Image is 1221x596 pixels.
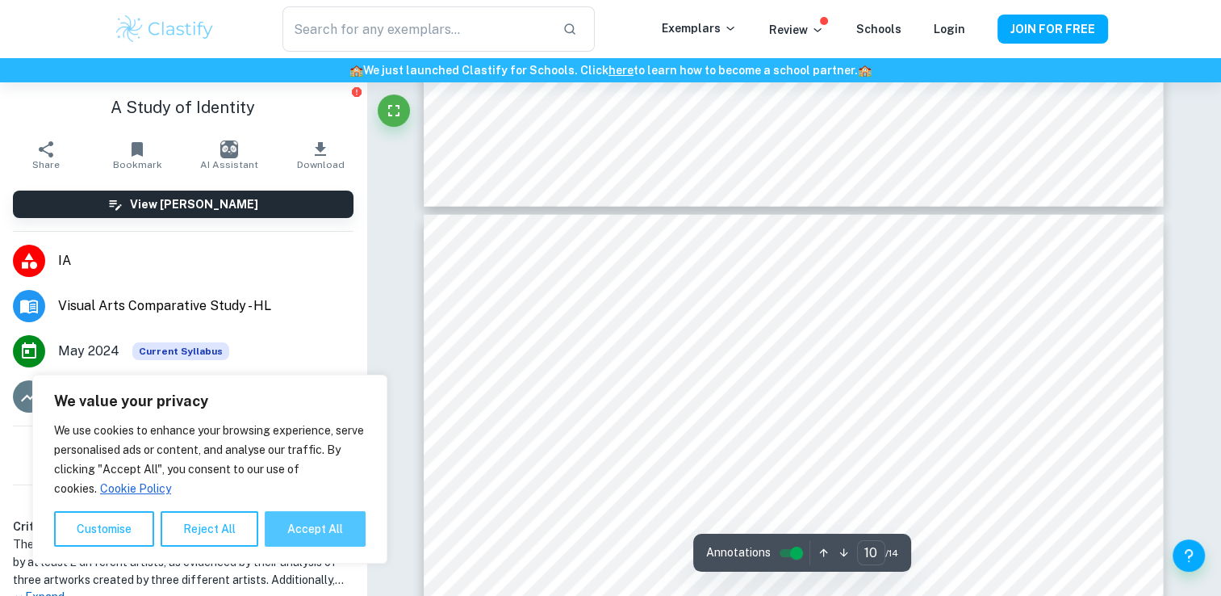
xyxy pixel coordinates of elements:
[200,159,258,170] span: AI Assistant
[13,95,353,120] h1: A Study of Identity
[13,191,353,218] button: View [PERSON_NAME]
[220,141,238,158] img: AI Assistant
[608,64,633,77] a: here
[91,132,182,178] button: Bookmark
[274,132,366,178] button: Download
[282,6,549,52] input: Search for any exemplars...
[858,64,872,77] span: 🏫
[54,392,366,411] p: We value your privacy
[13,518,353,535] h6: Criterion A [ 6 / 6 ]:
[997,15,1108,44] button: JOIN FOR FREE
[856,23,901,36] a: Schools
[1173,539,1205,572] button: Help and Feedback
[58,342,119,361] span: May 2024
[351,86,363,98] button: Report issue
[54,421,366,498] p: We use cookies to enhance your browsing experience, serve personalised ads or content, and analys...
[349,64,363,77] span: 🏫
[13,535,353,589] h1: The student has effectively compared a minimum of 3 artworks by at least 2 different artists, as ...
[32,375,387,564] div: We value your privacy
[885,546,898,560] span: / 14
[132,342,229,360] div: This exemplar is based on the current syllabus. Feel free to refer to it for inspiration/ideas wh...
[130,195,258,213] h6: View [PERSON_NAME]
[58,296,353,316] span: Visual Arts Comparative Study - HL
[6,492,360,511] h6: Examiner's summary
[706,544,771,561] span: Annotations
[378,94,410,127] button: Fullscreen
[662,19,737,37] p: Exemplars
[54,511,154,547] button: Customise
[265,511,366,547] button: Accept All
[132,342,229,360] span: Current Syllabus
[114,13,216,45] img: Clastify logo
[934,23,965,36] a: Login
[113,159,162,170] span: Bookmark
[769,21,824,39] p: Review
[183,132,274,178] button: AI Assistant
[58,251,353,271] span: IA
[3,61,1218,79] h6: We just launched Clastify for Schools. Click to learn how to become a school partner.
[99,481,172,496] a: Cookie Policy
[32,159,60,170] span: Share
[297,159,345,170] span: Download
[161,511,258,547] button: Reject All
